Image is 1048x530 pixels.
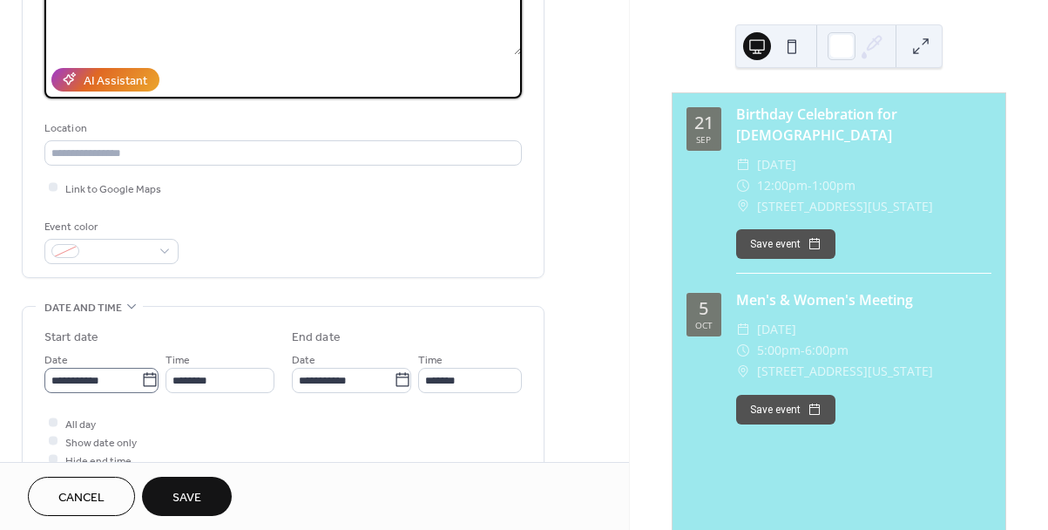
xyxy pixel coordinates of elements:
span: Link to Google Maps [65,180,161,198]
span: Date [292,350,315,369]
span: 6:00pm [805,340,849,361]
button: Save event [736,395,835,425]
div: ​ [736,319,750,340]
div: ​ [736,196,750,217]
span: [DATE] [757,319,796,340]
div: AI Assistant [84,71,147,90]
span: - [801,340,805,361]
span: [STREET_ADDRESS][US_STATE] [757,361,933,382]
div: Sep [696,135,711,144]
span: Date and time [44,299,122,317]
div: Start date [44,329,98,347]
button: Cancel [28,477,135,516]
span: Hide end time [65,452,132,470]
div: ​ [736,175,750,196]
div: ​ [736,154,750,175]
span: 1:00pm [812,175,855,196]
div: End date [292,329,341,347]
div: Event color [44,218,175,236]
span: Time [418,350,443,369]
div: 5 [699,300,708,317]
div: Men's & Women's Meeting [736,289,991,310]
span: Save [172,489,201,507]
span: 12:00pm [757,175,808,196]
button: Save event [736,229,835,259]
div: ​ [736,361,750,382]
span: [STREET_ADDRESS][US_STATE] [757,196,933,217]
div: 21 [694,114,713,132]
button: Save [142,477,232,516]
div: Birthday Celebration for [DEMOGRAPHIC_DATA] [736,104,991,146]
span: Date [44,350,68,369]
span: - [808,175,812,196]
span: Show date only [65,433,137,452]
div: Location [44,119,518,138]
div: ​ [736,340,750,361]
span: All day [65,415,96,433]
div: Oct [695,321,713,330]
span: 5:00pm [757,340,801,361]
span: [DATE] [757,154,796,175]
span: Time [166,350,190,369]
button: AI Assistant [51,68,159,92]
span: Cancel [58,489,105,507]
